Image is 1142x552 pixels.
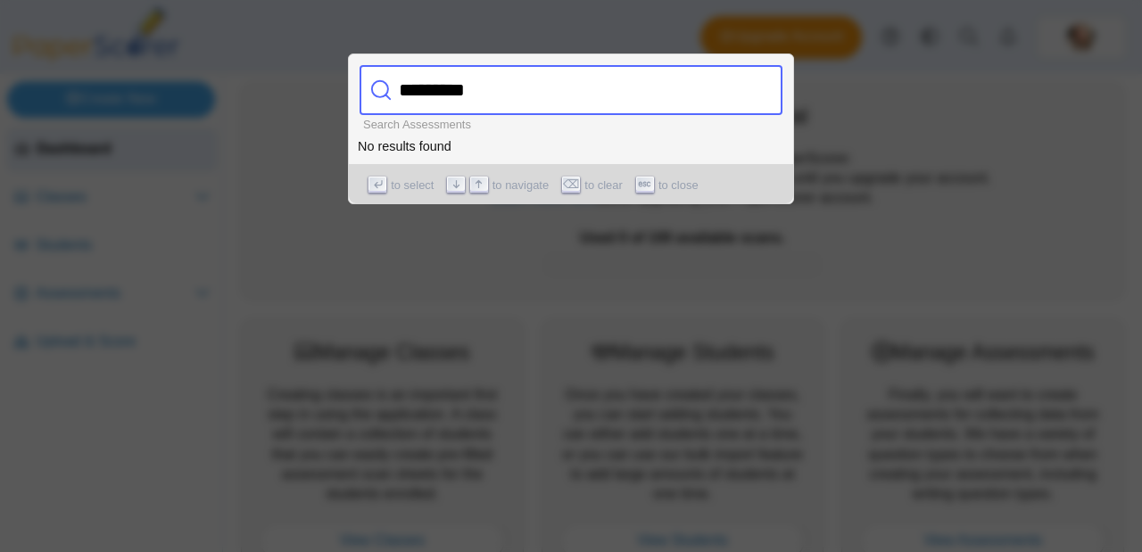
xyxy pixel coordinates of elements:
[391,177,434,195] span: to select
[638,177,651,191] svg: Escape key
[658,177,699,195] span: to close
[358,137,786,155] div: No results found
[472,177,485,191] svg: Arrow up
[371,177,385,191] svg: Enter key
[562,177,580,193] span: ⌫
[363,117,471,133] li: Search Assessments
[584,177,622,195] span: to clear
[492,177,549,195] span: to navigate
[450,177,463,191] svg: Arrow down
